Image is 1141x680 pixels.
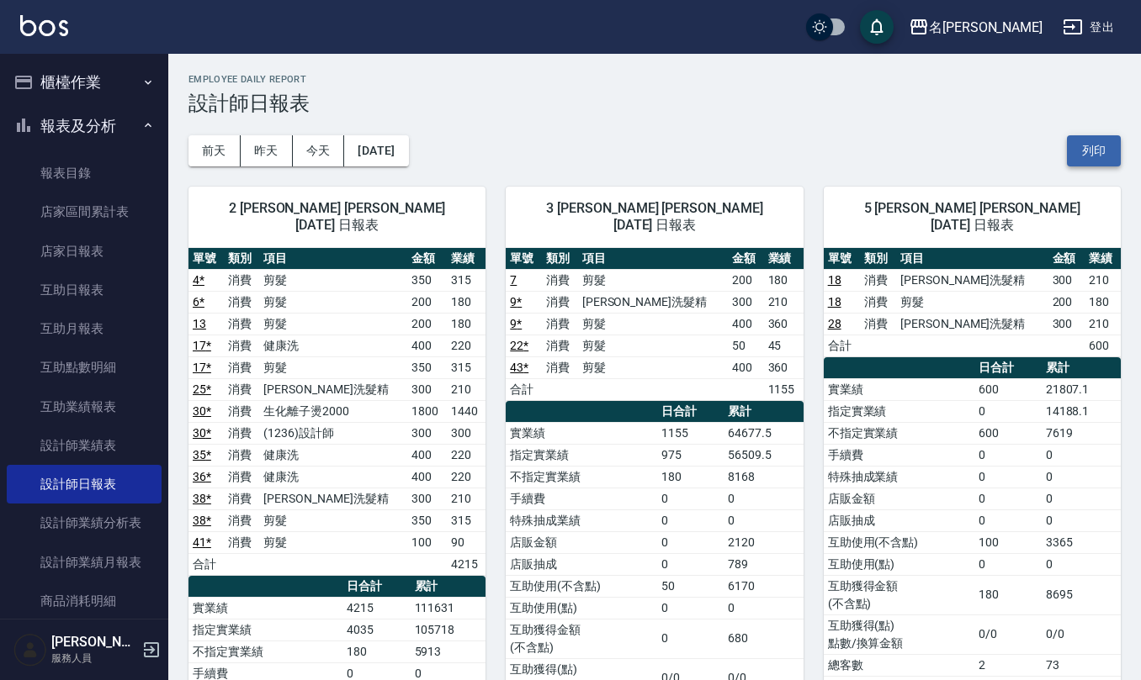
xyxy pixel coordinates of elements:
[657,509,724,531] td: 0
[578,313,728,335] td: 剪髮
[728,291,764,313] td: 300
[657,619,724,658] td: 0
[447,531,486,553] td: 90
[824,335,860,356] td: 合計
[657,444,724,466] td: 975
[7,387,162,426] a: 互助業績報表
[188,640,342,662] td: 不指定實業績
[259,466,407,488] td: 健康洗
[259,378,407,400] td: [PERSON_NAME]洗髮精
[224,509,259,531] td: 消費
[407,248,447,270] th: 金額
[7,348,162,387] a: 互助點數明細
[1085,313,1121,335] td: 210
[7,271,162,309] a: 互助日報表
[764,335,804,356] td: 45
[724,597,803,619] td: 0
[657,575,724,597] td: 50
[447,553,486,575] td: 4215
[1085,291,1121,313] td: 180
[974,466,1041,488] td: 0
[506,531,657,553] td: 店販金額
[407,378,447,400] td: 300
[657,466,724,488] td: 180
[506,509,657,531] td: 特殊抽成業績
[824,575,975,614] td: 互助獲得金額 (不含點)
[724,619,803,658] td: 680
[224,400,259,422] td: 消費
[259,335,407,356] td: 健康洗
[764,313,804,335] td: 360
[411,576,486,598] th: 累計
[224,422,259,444] td: 消費
[506,619,657,658] td: 互助獲得金額 (不含點)
[902,10,1049,45] button: 名[PERSON_NAME]
[447,400,486,422] td: 1440
[657,422,724,444] td: 1155
[728,248,764,270] th: 金額
[224,313,259,335] td: 消費
[657,488,724,509] td: 0
[224,335,259,356] td: 消費
[578,248,728,270] th: 項目
[974,509,1041,531] td: 0
[860,248,896,270] th: 類別
[1048,269,1085,291] td: 300
[241,135,293,166] button: 昨天
[7,503,162,542] a: 設計師業績分析表
[259,356,407,378] td: 剪髮
[224,248,259,270] th: 類別
[824,444,975,466] td: 手續費
[7,61,162,104] button: 櫃檯作業
[860,10,894,44] button: save
[824,248,1121,357] table: a dense table
[224,531,259,553] td: 消費
[526,200,783,234] span: 3 [PERSON_NAME] [PERSON_NAME] [DATE] 日報表
[824,488,975,509] td: 店販金額
[1042,509,1121,531] td: 0
[724,422,803,444] td: 64677.5
[824,400,975,422] td: 指定實業績
[724,466,803,488] td: 8168
[259,422,407,444] td: (1236)設計師
[224,466,259,488] td: 消費
[407,335,447,356] td: 400
[542,335,578,356] td: 消費
[578,335,728,356] td: 剪髮
[447,422,486,444] td: 300
[224,378,259,400] td: 消費
[974,614,1041,654] td: 0/0
[724,575,803,597] td: 6170
[764,269,804,291] td: 180
[860,269,896,291] td: 消費
[724,444,803,466] td: 56509.5
[724,553,803,575] td: 789
[407,444,447,466] td: 400
[860,313,896,335] td: 消費
[407,509,447,531] td: 350
[860,291,896,313] td: 消費
[506,597,657,619] td: 互助使用(點)
[824,248,860,270] th: 單號
[1042,400,1121,422] td: 14188.1
[578,291,728,313] td: [PERSON_NAME]洗髮精
[1067,135,1121,166] button: 列印
[1042,466,1121,488] td: 0
[342,619,411,640] td: 4035
[407,531,447,553] td: 100
[407,422,447,444] td: 300
[1042,614,1121,654] td: 0/0
[447,444,486,466] td: 220
[824,654,975,676] td: 總客數
[974,575,1041,614] td: 180
[724,488,803,509] td: 0
[506,488,657,509] td: 手續費
[407,356,447,378] td: 350
[974,400,1041,422] td: 0
[259,400,407,422] td: 生化離子燙2000
[447,509,486,531] td: 315
[447,291,486,313] td: 180
[224,269,259,291] td: 消費
[7,465,162,503] a: 設計師日報表
[20,15,68,36] img: Logo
